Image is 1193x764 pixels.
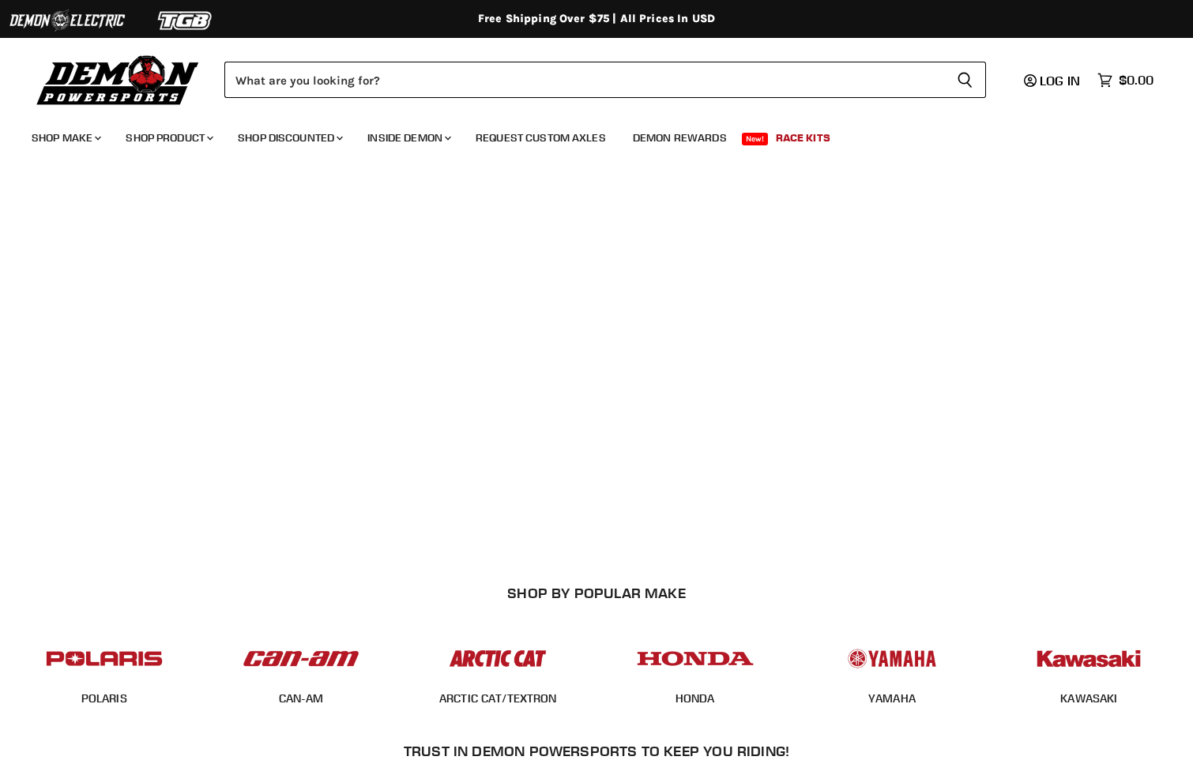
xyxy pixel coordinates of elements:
a: ARCTIC CAT/TEXTRON [439,691,557,706]
h2: Trust In Demon Powersports To Keep You Riding! [38,743,1156,759]
img: Demon Electric Logo 2 [8,6,126,36]
a: POLARIS [81,691,127,706]
a: $0.00 [1090,69,1161,92]
a: Log in [1017,73,1090,88]
img: POPULAR_MAKE_logo_6_76e8c46f-2d1e-4ecc-b320-194822857d41.jpg [1027,634,1150,683]
a: HONDA [676,691,715,706]
a: Shop Discounted [226,122,352,154]
a: Shop Make [20,122,111,154]
img: POPULAR_MAKE_logo_3_027535af-6171-4c5e-a9bc-f0eccd05c5d6.jpg [436,634,559,683]
span: POLARIS [81,691,127,707]
ul: Main menu [20,115,1150,154]
span: $0.00 [1119,73,1153,88]
h2: SHOP BY POPULAR MAKE [20,585,1174,601]
form: Product [224,62,986,98]
img: POPULAR_MAKE_logo_2_dba48cf1-af45-46d4-8f73-953a0f002620.jpg [43,634,166,683]
span: KAWASAKI [1060,691,1117,707]
img: TGB Logo 2 [126,6,245,36]
a: YAMAHA [868,691,916,706]
span: ARCTIC CAT/TEXTRON [439,691,557,707]
a: Request Custom Axles [464,122,618,154]
button: Search [944,62,986,98]
a: Race Kits [764,122,842,154]
img: Demon Powersports [32,51,205,107]
img: POPULAR_MAKE_logo_4_4923a504-4bac-4306-a1be-165a52280178.jpg [634,634,757,683]
a: KAWASAKI [1060,691,1117,706]
input: Search [224,62,944,98]
img: POPULAR_MAKE_logo_1_adc20308-ab24-48c4-9fac-e3c1a623d575.jpg [239,634,363,683]
span: YAMAHA [868,691,916,707]
span: HONDA [676,691,715,707]
span: CAN-AM [279,691,324,707]
span: New! [742,133,769,145]
a: Shop Product [114,122,223,154]
span: Log in [1040,73,1080,88]
img: POPULAR_MAKE_logo_5_20258e7f-293c-4aac-afa8-159eaa299126.jpg [830,634,954,683]
a: CAN-AM [279,691,324,706]
a: Demon Rewards [621,122,739,154]
a: Inside Demon [356,122,461,154]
